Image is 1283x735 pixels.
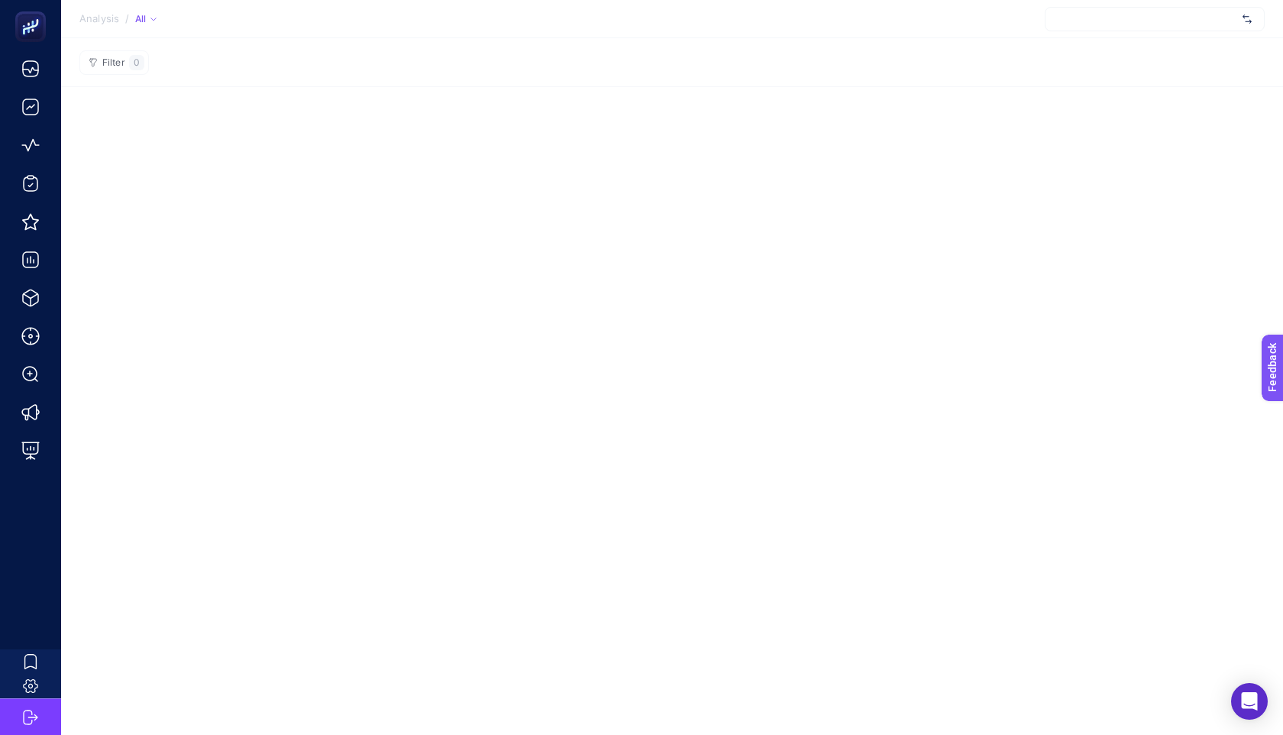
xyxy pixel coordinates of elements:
[79,13,119,25] span: Analysis
[9,5,58,17] span: Feedback
[125,12,129,24] span: /
[1243,11,1252,27] img: svg%3e
[135,13,157,25] div: All
[1231,683,1268,720] div: Open Intercom Messenger
[134,57,140,69] span: 0
[102,57,124,69] span: Filter
[79,50,149,75] button: Filter0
